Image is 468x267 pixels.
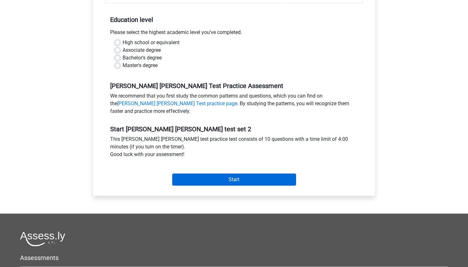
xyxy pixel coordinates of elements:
[123,62,158,69] label: Master's degree
[110,13,358,26] h5: Education level
[117,100,237,106] a: [PERSON_NAME] [PERSON_NAME] Test practice page
[172,174,296,186] input: Start
[110,82,358,90] h5: [PERSON_NAME] [PERSON_NAME] Test Practice Assessment
[110,125,358,133] h5: Start [PERSON_NAME] [PERSON_NAME] test set 2
[105,29,363,39] div: Please select the highest academic level you’ve completed.
[123,39,180,46] label: High school or equivalent
[105,92,363,118] div: We recommend that you first study the common patterns and questions, which you can find on the . ...
[123,54,162,62] label: Bachelor's degree
[123,46,161,54] label: Associate degree
[20,231,65,246] img: Assessly logo
[20,254,448,262] h5: Assessments
[105,135,363,161] div: This [PERSON_NAME] [PERSON_NAME] test practice test consists of 10 questions with a time limit of...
